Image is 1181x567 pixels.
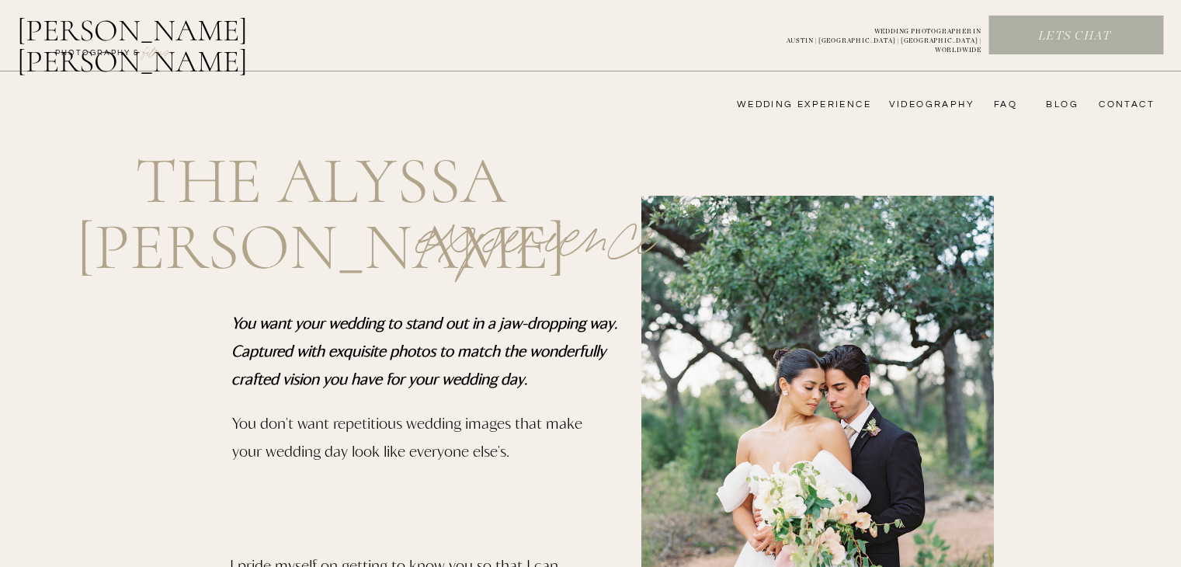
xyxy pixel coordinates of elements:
a: Lets chat [989,28,1160,45]
a: wedding experience [715,99,871,111]
a: FAQ [986,99,1017,111]
p: You don't want repetitious wedding images that make your wedding day look like everyone else's. [232,409,606,478]
a: bLog [1040,99,1079,111]
a: FILMs [127,42,185,61]
a: [PERSON_NAME] [PERSON_NAME] [17,15,328,52]
a: videography [884,99,974,111]
b: You want your wedding to stand out in a jaw-dropping way. Captured with exquisite photos to match... [231,313,617,388]
p: WEDDING PHOTOGRAPHER IN AUSTIN | [GEOGRAPHIC_DATA] | [GEOGRAPHIC_DATA] | WORLDWIDE [761,27,981,44]
a: photography & [47,47,148,66]
a: WEDDING PHOTOGRAPHER INAUSTIN | [GEOGRAPHIC_DATA] | [GEOGRAPHIC_DATA] | WORLDWIDE [761,27,981,44]
a: CONTACT [1094,99,1155,111]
